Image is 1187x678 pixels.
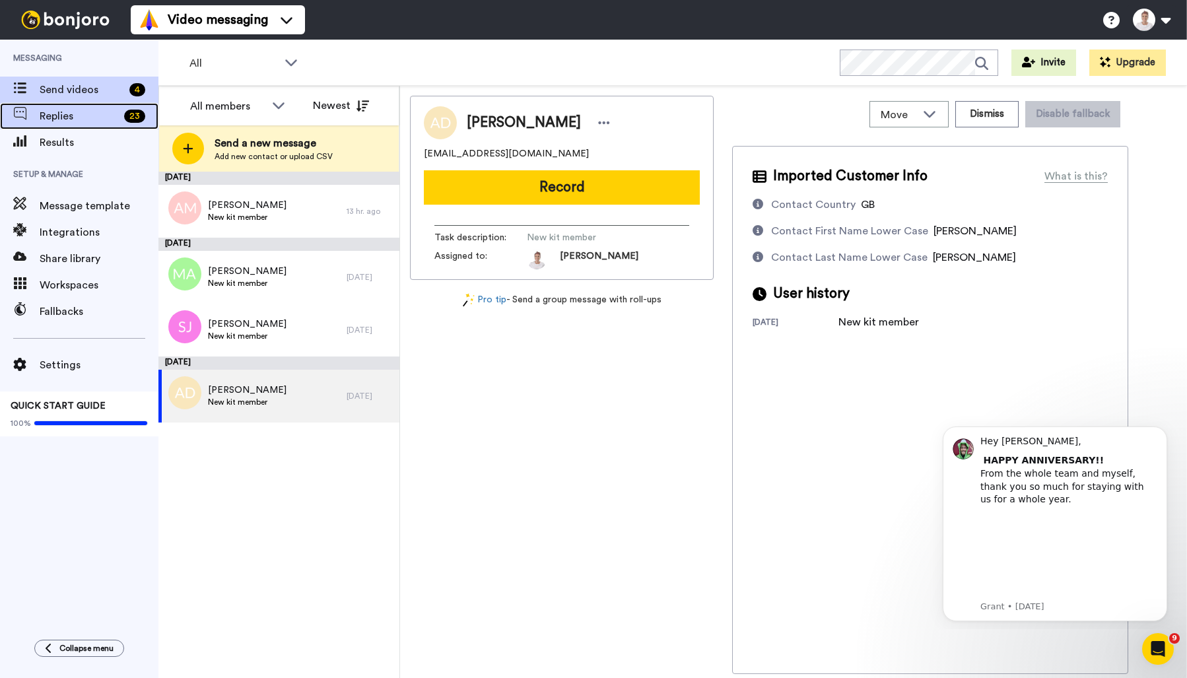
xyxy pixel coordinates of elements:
[773,284,850,304] span: User history
[190,98,265,114] div: All members
[139,9,160,30] img: vm-color.svg
[410,293,714,307] div: - Send a group message with roll-ups
[208,397,287,407] span: New kit member
[168,257,201,290] img: ma.png
[881,107,916,123] span: Move
[463,293,506,307] a: Pro tip
[467,113,581,133] span: [PERSON_NAME]
[933,226,1017,236] span: [PERSON_NAME]
[424,170,700,205] button: Record
[124,110,145,123] div: 23
[347,391,393,401] div: [DATE]
[40,135,158,151] span: Results
[424,106,457,139] img: Image of Anita Dowdall
[189,55,278,71] span: All
[168,11,268,29] span: Video messaging
[168,310,201,343] img: sj.png
[527,231,652,244] span: New kit member
[208,331,287,341] span: New kit member
[434,250,527,269] span: Assigned to:
[40,304,158,320] span: Fallbacks
[57,186,234,198] p: Message from Grant, sent 4d ago
[208,212,287,222] span: New kit member
[168,376,201,409] img: ad.png
[158,172,399,185] div: [DATE]
[424,147,589,160] span: [EMAIL_ADDRESS][DOMAIN_NAME]
[208,384,287,397] span: [PERSON_NAME]
[208,318,287,331] span: [PERSON_NAME]
[215,135,333,151] span: Send a new message
[463,293,475,307] img: magic-wand.svg
[40,277,158,293] span: Workspaces
[40,108,119,124] span: Replies
[34,640,124,657] button: Collapse menu
[16,11,115,29] img: bj-logo-header-white.svg
[560,250,638,269] span: [PERSON_NAME]
[1089,50,1166,76] button: Upgrade
[838,314,919,330] div: New kit member
[1044,168,1108,184] div: What is this?
[527,250,547,269] img: a4786d0f-e1fa-4571-b6b5-e90ebcaf0e89-1725441774.jpg
[923,415,1187,629] iframe: Intercom notifications message
[57,98,234,178] iframe: vimeo
[208,199,287,212] span: [PERSON_NAME]
[40,224,158,240] span: Integrations
[208,265,287,278] span: [PERSON_NAME]
[40,82,124,98] span: Send videos
[955,101,1019,127] button: Dismiss
[1011,50,1076,76] button: Invite
[933,252,1016,263] span: [PERSON_NAME]
[1169,633,1180,644] span: 9
[771,250,928,265] div: Contact Last Name Lower Case
[1025,101,1120,127] button: Disable fallback
[303,92,379,119] button: Newest
[59,643,114,654] span: Collapse menu
[40,357,158,373] span: Settings
[158,356,399,370] div: [DATE]
[773,166,928,186] span: Imported Customer Info
[158,238,399,251] div: [DATE]
[347,272,393,283] div: [DATE]
[40,198,158,214] span: Message template
[347,206,393,217] div: 13 hr. ago
[11,401,106,411] span: QUICK START GUIDE
[40,251,158,267] span: Share library
[347,325,393,335] div: [DATE]
[129,83,145,96] div: 4
[861,199,875,210] span: GB
[168,191,201,224] img: am.png
[215,151,333,162] span: Add new contact or upload CSV
[208,278,287,288] span: New kit member
[11,418,31,428] span: 100%
[771,223,928,239] div: Contact First Name Lower Case
[771,197,856,213] div: Contact Country
[1142,633,1174,665] iframe: Intercom live chat
[434,231,527,244] span: Task description :
[753,317,838,330] div: [DATE]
